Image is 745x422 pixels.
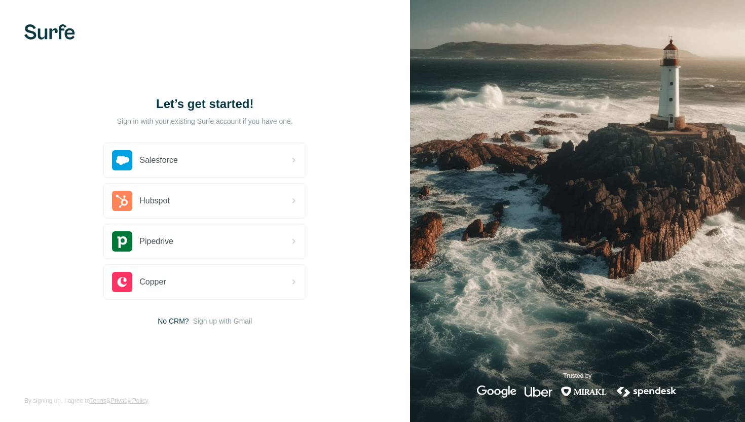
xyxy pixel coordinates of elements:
[525,385,552,398] img: uber's logo
[477,385,516,398] img: google's logo
[117,116,293,126] p: Sign in with your existing Surfe account if you have one.
[103,96,306,112] h1: Let’s get started!
[139,154,178,166] span: Salesforce
[158,316,189,326] span: No CRM?
[112,231,132,252] img: pipedrive's logo
[563,371,591,380] p: Trusted by
[90,397,106,404] a: Terms
[24,24,75,40] img: Surfe's logo
[139,276,166,288] span: Copper
[112,191,132,211] img: hubspot's logo
[112,272,132,292] img: copper's logo
[24,396,148,405] span: By signing up, I agree to &
[139,235,173,248] span: Pipedrive
[110,397,148,404] a: Privacy Policy
[112,150,132,170] img: salesforce's logo
[139,195,170,207] span: Hubspot
[561,385,607,398] img: mirakl's logo
[615,385,678,398] img: spendesk's logo
[193,316,252,326] button: Sign up with Gmail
